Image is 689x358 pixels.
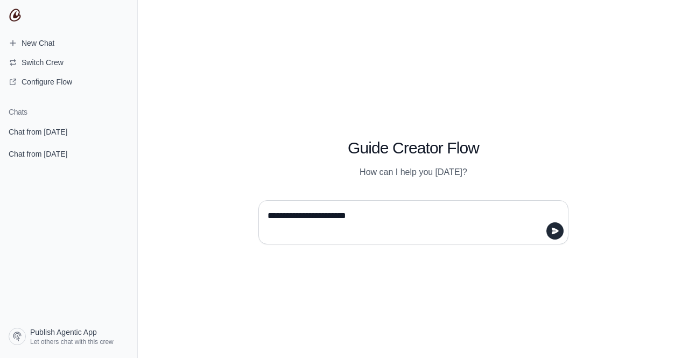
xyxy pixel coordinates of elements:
span: Chat from [DATE] [9,127,67,137]
h1: Guide Creator Flow [258,138,568,158]
span: Chat from [DATE] [9,149,67,159]
span: Switch Crew [22,57,64,68]
a: New Chat [4,34,133,52]
span: Let others chat with this crew [30,338,114,346]
span: New Chat [22,38,54,48]
a: Chat from [DATE] [4,122,133,142]
a: Publish Agentic App Let others chat with this crew [4,324,133,349]
img: CrewAI Logo [9,9,22,22]
a: Chat from [DATE] [4,144,133,164]
a: Configure Flow [4,73,133,90]
p: How can I help you [DATE]? [258,166,568,179]
span: Configure Flow [22,76,72,87]
button: Switch Crew [4,54,133,71]
span: Publish Agentic App [30,327,97,338]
